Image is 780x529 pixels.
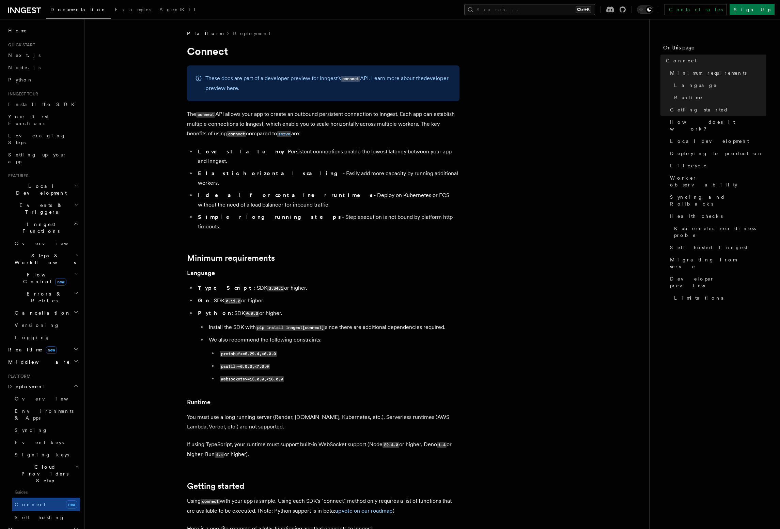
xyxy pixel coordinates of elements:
code: 1.4 [437,442,447,448]
span: Migrating from serve [670,256,766,270]
span: Platform [187,30,223,37]
span: new [46,346,57,354]
code: connect [227,131,246,137]
span: Syncing and Rollbacks [670,194,766,207]
code: 0.5.0 [245,311,259,317]
span: Setting up your app [8,152,67,164]
a: Overview [12,393,80,405]
a: Syncing [12,424,80,436]
span: Your first Functions [8,114,49,126]
span: Environments & Apps [15,408,74,421]
a: Getting started [667,104,766,116]
span: Realtime [5,346,57,353]
button: Local Development [5,180,80,199]
a: How does it work? [667,116,766,135]
a: Health checks [667,210,766,222]
a: Install the SDK [5,98,80,110]
button: Steps & Workflows [12,250,80,269]
code: websockets>=15.0.0,<16.0.0 [220,376,284,382]
span: Local Development [5,183,74,196]
span: Next.js [8,52,41,58]
button: Deployment [5,380,80,393]
code: connect [196,112,215,118]
button: Search...Ctrl+K [464,4,595,15]
span: Developer preview [670,275,766,289]
span: Worker observability [670,175,766,188]
div: Inngest Functions [5,237,80,344]
span: Versioning [15,322,60,328]
a: Logging [12,331,80,344]
a: Minimum requirements [187,253,275,263]
a: Next.js [5,49,80,61]
span: Connect [666,57,697,64]
span: Self hosted Inngest [670,244,747,251]
a: Your first Functions [5,110,80,130]
li: : SDK or higher. [196,283,459,293]
span: Minimum requirements [670,70,747,76]
span: Syncing [15,427,48,433]
p: These docs are part of a developer preview for Inngest's API. Learn more about the . [205,74,451,93]
a: Overview [12,237,80,250]
code: 1.1 [215,452,224,458]
a: Migrating from serve [667,254,766,273]
a: Event keys [12,436,80,449]
a: serve [277,130,291,137]
span: Overview [15,241,85,246]
span: Cloud Providers Setup [12,464,75,484]
span: Runtime [674,94,703,101]
a: Signing keys [12,449,80,461]
li: - Persistent connections enable the lowest latency between your app and Inngest. [196,147,459,166]
div: Deployment [5,393,80,524]
span: Limitations [674,294,723,301]
span: Deploying to production [670,150,763,157]
strong: Lowest latency [198,148,284,155]
span: Deployment [5,383,45,390]
a: Lifecycle [667,160,766,172]
span: Health checks [670,213,723,220]
span: Overview [15,396,85,402]
p: You must use a long running server (Render, [DOMAIN_NAME], Kubernetes, etc.). Serverless runtimes... [187,412,459,432]
code: 22.4.0 [383,442,399,448]
a: Syncing and Rollbacks [667,191,766,210]
span: Node.js [8,65,41,70]
a: Kubernetes readiness probe [671,222,766,241]
code: protobuf>=5.29.4,<6.0.0 [220,351,277,357]
span: Cancellation [12,309,71,316]
strong: Ideal for container runtimes [198,192,374,198]
a: AgentKit [155,2,200,18]
span: Inngest tour [5,91,38,97]
a: Home [5,25,80,37]
a: Runtime [671,91,766,104]
span: Signing keys [15,452,69,457]
button: Realtimenew [5,344,80,356]
span: Leveraging Steps [8,133,66,145]
span: How does it work? [670,119,766,132]
a: Setting up your app [5,149,80,168]
a: Developer preview [667,273,766,292]
li: : SDK or higher. [196,308,459,384]
code: connect [341,76,360,82]
strong: Simpler long running steps [198,214,342,220]
button: Events & Triggers [5,199,80,218]
span: Documentation [50,7,107,12]
span: Local development [670,138,749,145]
h4: On this page [663,44,766,55]
span: Examples [115,7,151,12]
span: AgentKit [159,7,196,12]
a: Language [671,79,766,91]
a: Self hosted Inngest [667,241,766,254]
strong: Elastic horizontal scaling [198,170,343,177]
span: Lifecycle [670,162,707,169]
code: connect [201,499,220,504]
span: Inngest Functions [5,221,74,235]
span: Logging [15,335,50,340]
span: Kubernetes readiness probe [674,225,766,239]
span: Home [8,27,27,34]
a: Connectnew [12,498,80,511]
a: Runtime [187,397,210,407]
a: Python [5,74,80,86]
span: Middleware [5,359,70,365]
button: Middleware [5,356,80,368]
code: serve [277,131,291,137]
code: 3.34.1 [267,286,284,291]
